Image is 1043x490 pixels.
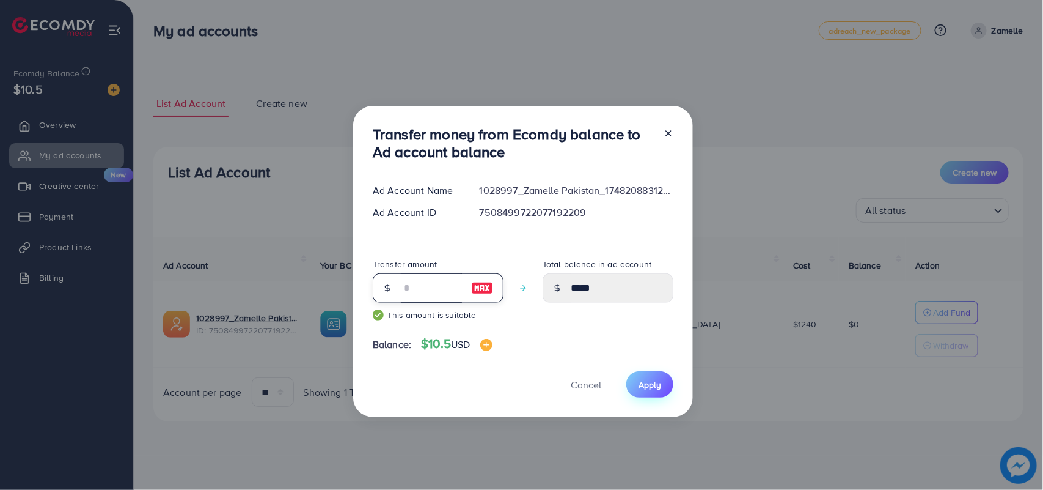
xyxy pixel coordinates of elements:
h3: Transfer money from Ecomdy balance to Ad account balance [373,125,654,161]
div: 1028997_Zamelle Pakistan_1748208831279 [470,184,683,198]
span: USD [451,338,470,351]
small: This amount is suitable [373,309,503,321]
button: Apply [626,371,673,398]
span: Balance: [373,338,411,352]
div: Ad Account Name [363,184,470,198]
div: 7508499722077192209 [470,206,683,220]
span: Apply [639,379,661,391]
img: image [471,281,493,295]
button: Cancel [555,371,617,398]
label: Total balance in ad account [543,258,651,270]
div: Ad Account ID [363,206,470,220]
span: Cancel [571,378,601,392]
h4: $10.5 [421,336,492,352]
img: image [480,339,492,351]
label: Transfer amount [373,258,437,270]
img: guide [373,310,384,321]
